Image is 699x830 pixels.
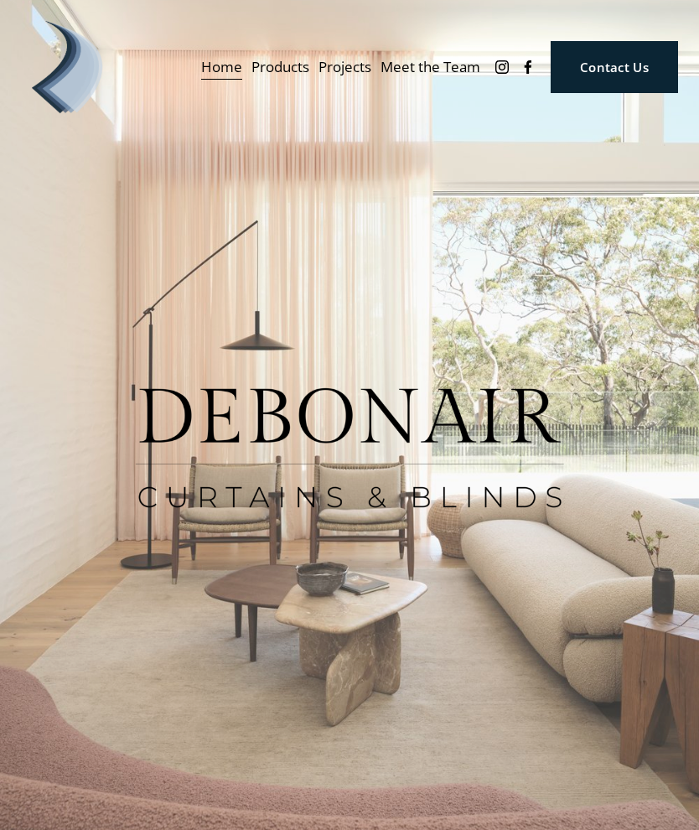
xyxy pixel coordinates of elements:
span: Products [251,54,309,80]
a: Projects [318,53,371,81]
a: Instagram [494,59,510,75]
a: Home [201,53,242,81]
img: Debonair | Curtains, Blinds, Shutters &amp; Awnings [21,21,113,113]
a: Meet the Team [381,53,480,81]
a: Facebook [520,59,536,75]
a: folder dropdown [251,53,309,81]
a: Contact Us [551,41,678,93]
